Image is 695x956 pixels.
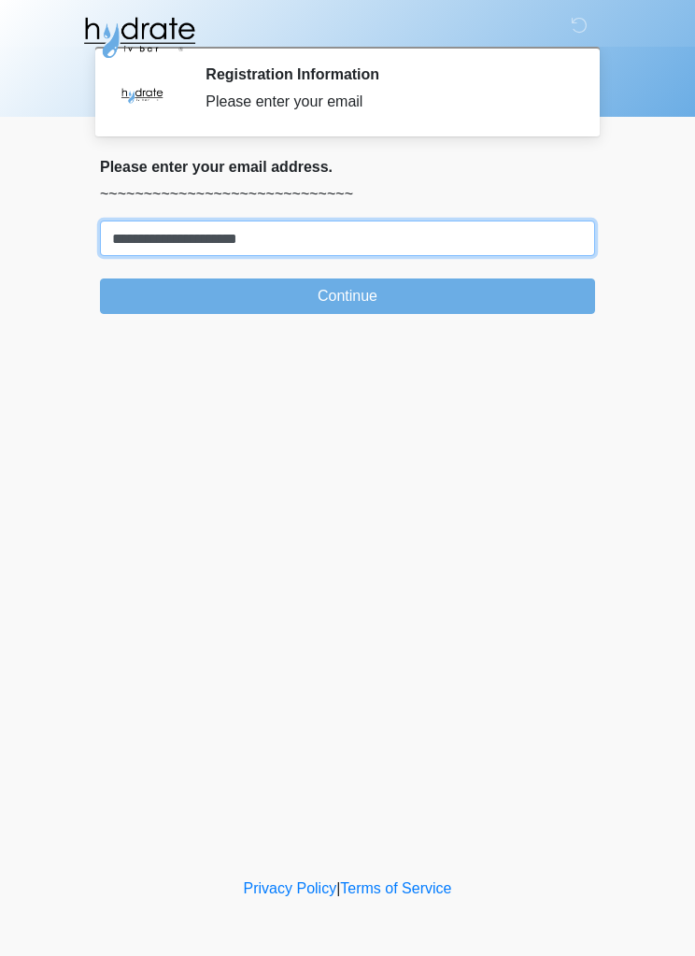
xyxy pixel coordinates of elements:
[81,14,197,61] img: Hydrate IV Bar - Glendale Logo
[206,91,567,113] div: Please enter your email
[100,158,595,176] h2: Please enter your email address.
[100,183,595,206] p: ~~~~~~~~~~~~~~~~~~~~~~~~~~~~~
[100,278,595,314] button: Continue
[114,65,170,121] img: Agent Avatar
[244,880,337,896] a: Privacy Policy
[336,880,340,896] a: |
[340,880,451,896] a: Terms of Service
